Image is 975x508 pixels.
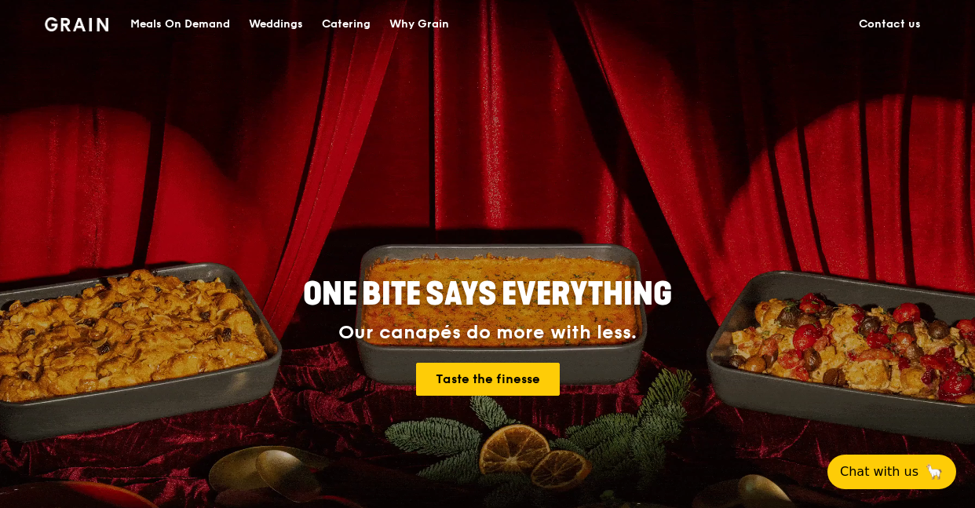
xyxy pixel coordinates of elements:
a: Contact us [849,1,930,48]
img: Grain [45,17,108,31]
a: Why Grain [380,1,458,48]
a: Taste the finesse [416,363,560,396]
div: Why Grain [389,1,449,48]
div: Meals On Demand [130,1,230,48]
a: Weddings [239,1,312,48]
span: 🦙 [925,462,944,481]
div: Our canapés do more with less. [205,322,770,344]
div: Weddings [249,1,303,48]
div: Catering [322,1,371,48]
button: Chat with us🦙 [827,455,956,489]
a: Catering [312,1,380,48]
span: ONE BITE SAYS EVERYTHING [303,276,672,313]
span: Chat with us [840,462,918,481]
